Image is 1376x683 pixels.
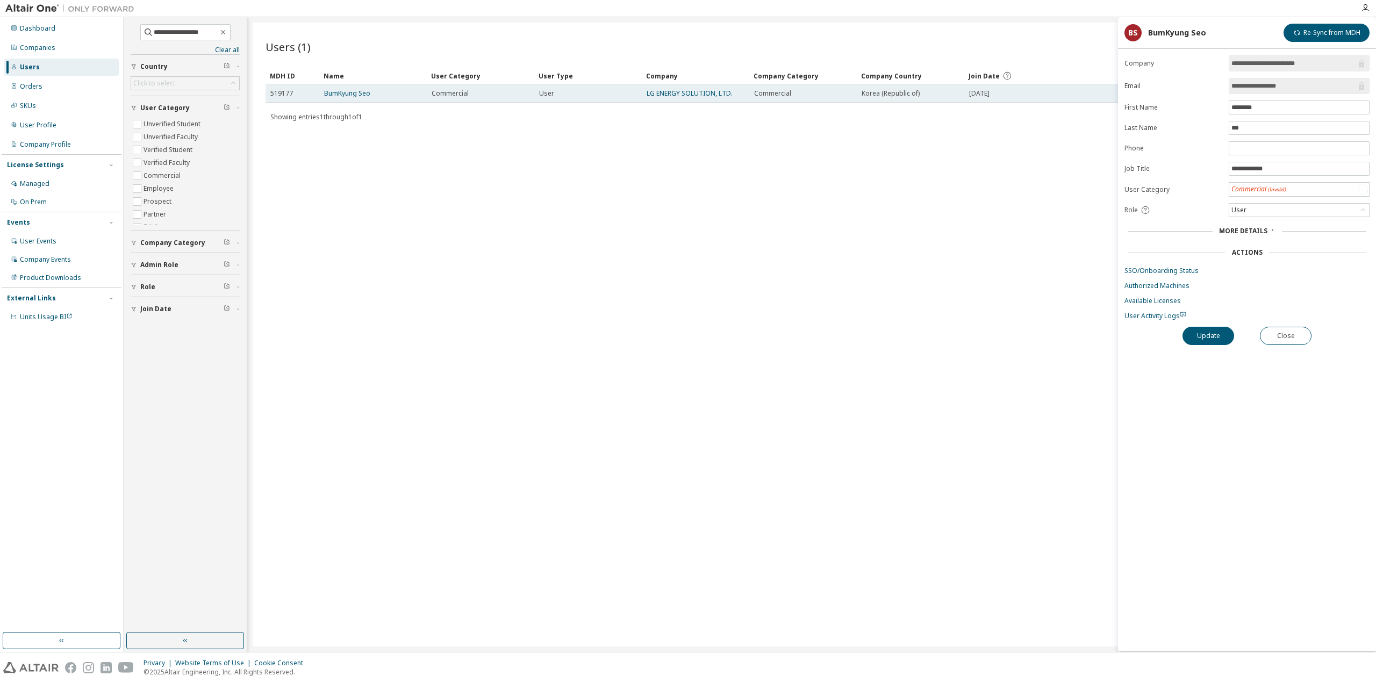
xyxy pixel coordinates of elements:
span: (Invalid) [1268,186,1286,193]
div: License Settings [7,161,64,169]
div: BS [1124,24,1142,41]
span: Country [140,62,168,71]
div: Events [7,218,30,227]
span: Role [1124,206,1138,214]
span: Users (1) [266,39,311,54]
div: Product Downloads [20,274,81,282]
label: Phone [1124,144,1222,153]
span: Join Date [140,305,171,313]
span: Clear filter [224,239,230,247]
a: LG ENERGY SOLUTION, LTD. [647,89,733,98]
img: facebook.svg [65,662,76,673]
span: Join Date [969,71,1000,81]
span: More Details [1219,226,1267,235]
button: Re-Sync from MDH [1284,24,1370,42]
label: Verified Faculty [144,156,192,169]
span: 519177 [270,89,293,98]
a: Clear all [131,46,240,54]
div: User [1229,204,1369,217]
button: Admin Role [131,253,240,277]
label: Partner [144,208,168,221]
div: Website Terms of Use [175,659,254,667]
label: User Category [1124,185,1222,194]
div: External Links [7,294,56,303]
label: Prospect [144,195,174,208]
div: Companies [20,44,55,52]
button: Join Date [131,297,240,321]
button: Update [1182,327,1234,345]
div: Company [646,67,745,84]
div: Click to select [133,79,175,88]
div: Company Events [20,255,71,264]
a: BumKyung Seo [324,89,370,98]
img: linkedin.svg [101,662,112,673]
div: User [1230,204,1248,216]
span: [DATE] [969,89,990,98]
span: Admin Role [140,261,178,269]
label: Unverified Faculty [144,131,200,143]
div: MDH ID [270,67,315,84]
span: Clear filter [224,305,230,313]
label: Trial [144,221,159,234]
span: Company Category [140,239,205,247]
button: Close [1260,327,1311,345]
div: User Type [539,67,637,84]
label: Unverified Student [144,118,203,131]
div: Company Category [754,67,852,84]
span: Clear filter [224,104,230,112]
span: Role [140,283,155,291]
div: Orders [20,82,42,91]
div: Company Country [861,67,960,84]
label: Last Name [1124,124,1222,132]
label: Job Title [1124,164,1222,173]
label: Email [1124,82,1222,90]
img: Altair One [5,3,140,14]
div: Name [324,67,422,84]
span: User [539,89,554,98]
label: Employee [144,182,176,195]
span: Korea (Republic of) [862,89,920,98]
span: Clear filter [224,62,230,71]
div: User Profile [20,121,56,130]
label: First Name [1124,103,1222,112]
a: Authorized Machines [1124,282,1370,290]
div: Cookie Consent [254,659,310,667]
p: © 2025 Altair Engineering, Inc. All Rights Reserved. [144,667,310,677]
button: Role [131,275,240,299]
span: Commercial [754,89,791,98]
div: Dashboard [20,24,55,33]
img: instagram.svg [83,662,94,673]
label: Company [1124,59,1222,68]
span: User Activity Logs [1124,311,1186,320]
div: Commercial [1231,185,1286,194]
div: Managed [20,179,49,188]
button: Company Category [131,231,240,255]
div: Click to select [131,77,239,90]
img: youtube.svg [118,662,134,673]
span: Units Usage BI [20,312,73,321]
div: SKUs [20,102,36,110]
div: Privacy [144,659,175,667]
img: altair_logo.svg [3,662,59,673]
button: User Category [131,96,240,120]
label: Commercial [144,169,183,182]
span: Commercial [432,89,469,98]
svg: Date when the user was first added or directly signed up. If the user was deleted and later re-ad... [1002,71,1012,81]
div: Commercial (Invalid) [1229,183,1369,196]
span: Clear filter [224,283,230,291]
a: SSO/Onboarding Status [1124,267,1370,275]
label: Verified Student [144,143,195,156]
div: Users [20,63,40,71]
span: Clear filter [224,261,230,269]
div: User Events [20,237,56,246]
div: On Prem [20,198,47,206]
span: Showing entries 1 through 1 of 1 [270,112,362,121]
div: User Category [431,67,530,84]
div: BumKyung Seo [1148,28,1206,37]
a: Available Licenses [1124,297,1370,305]
div: Company Profile [20,140,71,149]
div: Actions [1232,248,1263,257]
span: User Category [140,104,190,112]
button: Country [131,55,240,78]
